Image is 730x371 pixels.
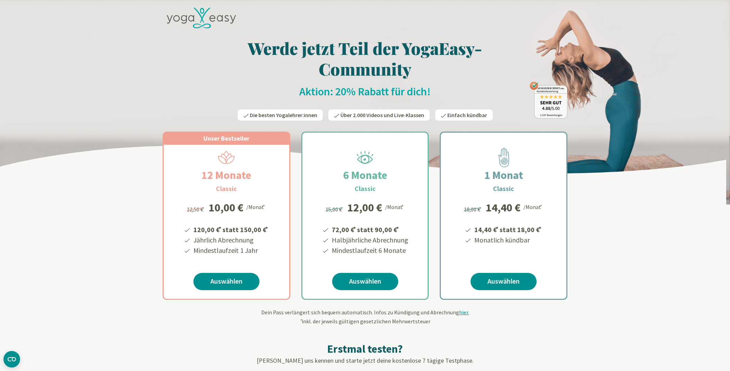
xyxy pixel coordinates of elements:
span: Über 2.000 Videos und Live-Klassen [340,112,424,118]
li: Jährlich Abrechnung [192,235,269,245]
span: 12,50 € [187,206,205,213]
li: Halbjährliche Abrechnung [331,235,408,245]
a: Auswählen [193,273,259,290]
div: /Monat [523,202,543,211]
span: Die besten Yogalehrer:innen [250,112,317,118]
h2: 12 Monate [185,167,268,183]
span: 15,00 € [326,206,344,213]
span: Unser Bestseller [203,134,249,142]
li: 72,00 € statt 90,00 € [331,223,408,235]
p: [PERSON_NAME] uns kennen und starte jetzt deine kostenlose 7 tägige Testphase. [163,356,567,365]
h3: Classic [493,183,514,194]
span: 18,00 € [464,206,482,213]
h2: Erstmal testen? [163,342,567,356]
div: 10,00 € [209,202,244,213]
a: Auswählen [471,273,537,290]
div: /Monat [385,202,405,211]
div: /Monat [246,202,266,211]
li: 14,40 € statt 18,00 € [473,223,542,235]
h2: 1 Monat [468,167,540,183]
h2: Aktion: 20% Rabatt für dich! [163,85,567,98]
span: inkl. der jeweils gültigen gesetzlichen Mehrwertsteuer [300,318,430,325]
h3: Classic [216,183,237,194]
h3: Classic [355,183,376,194]
li: 120,00 € statt 150,00 € [192,223,269,235]
li: Mindestlaufzeit 6 Monate [331,245,408,256]
span: hier. [459,309,469,316]
span: Einfach kündbar [447,112,487,118]
div: Dein Pass verlängert sich bequem automatisch. Infos zu Kündigung und Abrechnung [163,308,567,325]
button: CMP-Widget öffnen [3,351,20,368]
h1: Werde jetzt Teil der YogaEasy-Community [163,38,567,79]
h2: 6 Monate [327,167,404,183]
div: 14,40 € [486,202,521,213]
a: Auswählen [332,273,398,290]
div: 12,00 € [347,202,382,213]
li: Mindestlaufzeit 1 Jahr [192,245,269,256]
img: ausgezeichnet_badge.png [530,82,567,118]
li: Monatlich kündbar [473,235,542,245]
